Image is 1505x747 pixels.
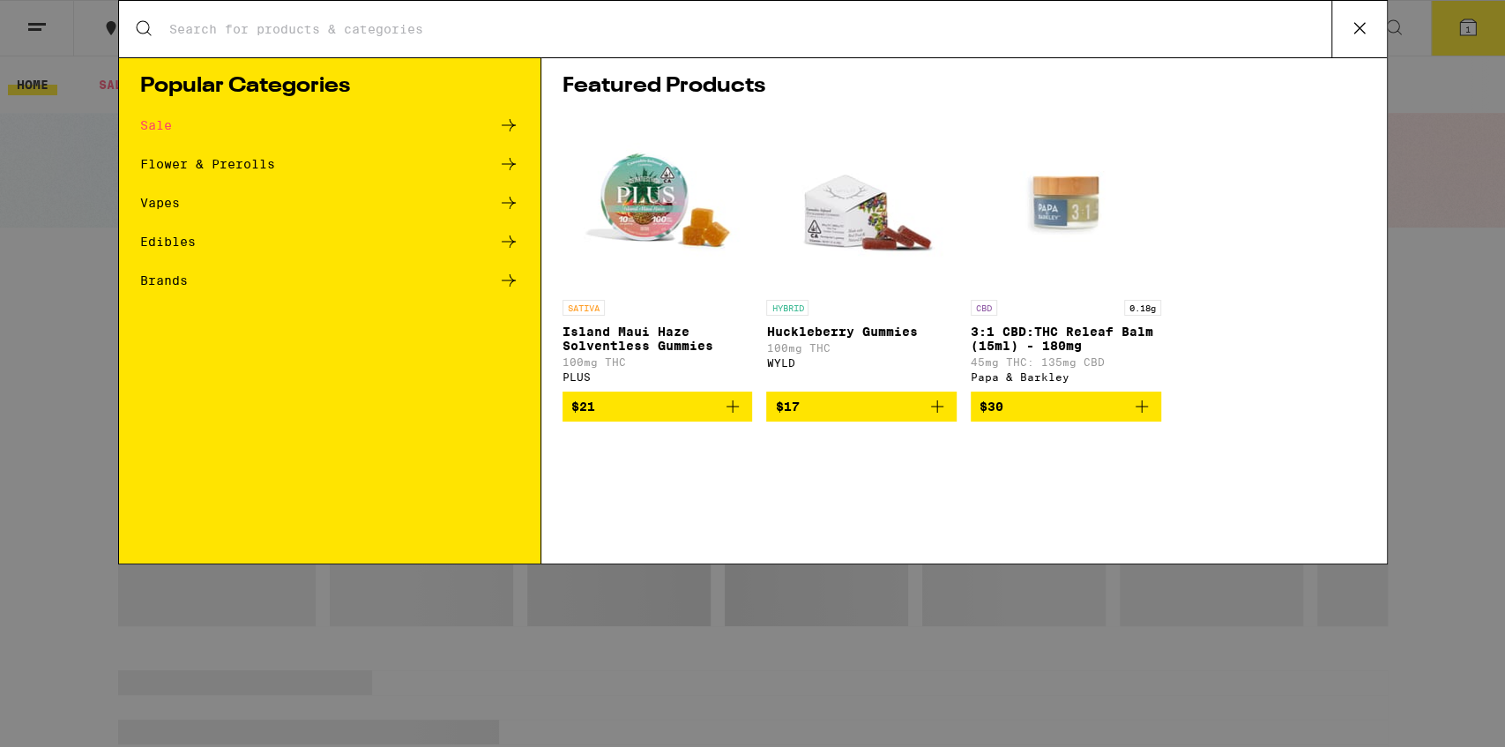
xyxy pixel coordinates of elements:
img: WYLD - Huckleberry Gummies [773,115,950,291]
div: Brands [140,274,188,287]
span: $21 [571,400,595,414]
a: Open page for Huckleberry Gummies from WYLD [766,115,957,392]
button: Add to bag [766,392,957,422]
div: Papa & Barkley [971,371,1161,383]
p: 100mg THC [563,356,753,368]
p: CBD [971,300,997,316]
p: 3:1 CBD:THC Releaf Balm (15ml) - 180mg [971,325,1161,353]
h1: Featured Products [563,76,1366,97]
p: 100mg THC [766,342,957,354]
div: Edibles [140,235,196,248]
a: Flower & Prerolls [140,153,519,175]
button: Add to bag [971,392,1161,422]
p: 0.18g [1124,300,1161,316]
a: Brands [140,270,519,291]
a: Sale [140,115,519,136]
span: Hi. Need any help? [11,12,127,26]
div: Sale [140,119,172,131]
p: HYBRID [766,300,808,316]
button: Add to bag [563,392,753,422]
p: SATIVA [563,300,605,316]
h1: Popular Categories [140,76,519,97]
img: Papa & Barkley - 3:1 CBD:THC Releaf Balm (15ml) - 180mg [978,115,1154,291]
span: $17 [775,400,799,414]
p: 45mg THC: 135mg CBD [971,356,1161,368]
div: Flower & Prerolls [140,158,275,170]
img: PLUS - Island Maui Haze Solventless Gummies [570,115,746,291]
a: Vapes [140,192,519,213]
span: $30 [980,400,1003,414]
input: Search for products & categories [168,21,1331,37]
a: Open page for 3:1 CBD:THC Releaf Balm (15ml) - 180mg from Papa & Barkley [971,115,1161,392]
a: Edibles [140,231,519,252]
a: Open page for Island Maui Haze Solventless Gummies from PLUS [563,115,753,392]
p: Huckleberry Gummies [766,325,957,339]
div: PLUS [563,371,753,383]
div: WYLD [766,357,957,369]
p: Island Maui Haze Solventless Gummies [563,325,753,353]
div: Vapes [140,197,180,209]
